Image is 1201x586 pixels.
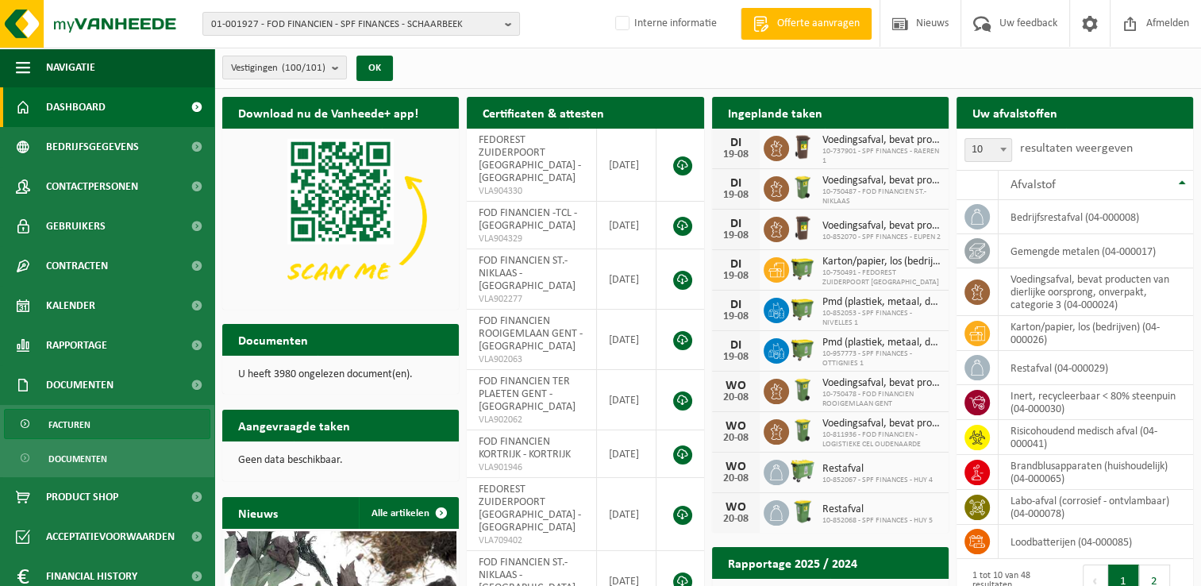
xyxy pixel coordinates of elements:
[720,311,752,322] div: 19-08
[4,443,210,473] a: Documenten
[222,97,434,128] h2: Download nu de Vanheede+ app!
[46,286,95,326] span: Kalender
[720,258,752,271] div: DI
[822,134,941,147] span: Voedingsafval, bevat producten van dierlijke oorsprong, onverpakt, categorie 3
[712,547,873,578] h2: Rapportage 2025 / 2024
[46,365,114,405] span: Documenten
[479,233,583,245] span: VLA904329
[597,129,657,202] td: [DATE]
[359,497,457,529] a: Alle artikelen
[46,246,108,286] span: Contracten
[479,207,577,232] span: FOD FINANCIEN -TCL - [GEOGRAPHIC_DATA]
[720,433,752,444] div: 20-08
[4,409,210,439] a: Facturen
[720,137,752,149] div: DI
[479,315,583,353] span: FOD FINANCIEN ROOIGEMLAAN GENT - [GEOGRAPHIC_DATA]
[597,430,657,478] td: [DATE]
[822,349,941,368] span: 10-957773 - SPF FINANCES - OTTIGNIES 1
[822,147,941,166] span: 10-737901 - SPF FINANCES - RAEREN 1
[999,234,1193,268] td: gemengde metalen (04-000017)
[789,336,816,363] img: WB-1100-HPE-GN-51
[720,501,752,514] div: WO
[822,377,941,390] span: Voedingsafval, bevat producten van dierlijke oorsprong, onverpakt, categorie 3
[720,514,752,525] div: 20-08
[999,420,1193,455] td: risicohoudend medisch afval (04-000041)
[479,293,583,306] span: VLA902277
[222,410,366,441] h2: Aangevraagde taken
[822,187,941,206] span: 10-750487 - FOD FINANCIEN ST.-NIKLAAS
[822,220,941,233] span: Voedingsafval, bevat producten van dierlijke oorsprong, onverpakt, categorie 3
[612,12,717,36] label: Interne informatie
[46,517,175,557] span: Acceptatievoorwaarden
[965,139,1011,161] span: 10
[999,200,1193,234] td: bedrijfsrestafval (04-000008)
[720,271,752,282] div: 19-08
[222,56,347,79] button: Vestigingen(100/101)
[999,490,1193,525] td: labo-afval (corrosief - ontvlambaar) (04-000078)
[789,295,816,322] img: WB-1100-HPE-GN-51
[741,8,872,40] a: Offerte aanvragen
[48,444,107,474] span: Documenten
[467,97,620,128] h2: Certificaten & attesten
[720,339,752,352] div: DI
[222,129,459,306] img: Download de VHEPlus App
[356,56,393,81] button: OK
[479,134,581,184] span: FEDOREST ZUIDERPOORT [GEOGRAPHIC_DATA] - [GEOGRAPHIC_DATA]
[222,497,294,528] h2: Nieuws
[597,478,657,551] td: [DATE]
[479,376,575,413] span: FOD FINANCIEN TER PLAETEN GENT - [GEOGRAPHIC_DATA]
[822,233,941,242] span: 10-852070 - SPF FINANCES - EUPEN 2
[822,256,941,268] span: Karton/papier, los (bedrijven)
[720,299,752,311] div: DI
[720,473,752,484] div: 20-08
[720,420,752,433] div: WO
[720,352,752,363] div: 19-08
[202,12,520,36] button: 01-001927 - FOD FINANCIEN - SPF FINANCES - SCHAARBEEK
[46,326,107,365] span: Rapportage
[789,376,816,403] img: WB-0140-HPE-GN-50
[46,87,106,127] span: Dashboard
[720,190,752,201] div: 19-08
[479,436,571,461] span: FOD FINANCIEN KORTRIJK - KORTRIJK
[46,206,106,246] span: Gebruikers
[822,296,941,309] span: Pmd (plastiek, metaal, drankkartons) (bedrijven)
[720,149,752,160] div: 19-08
[1010,179,1056,191] span: Afvalstof
[720,177,752,190] div: DI
[822,418,941,430] span: Voedingsafval, bevat producten van dierlijke oorsprong, onverpakt, categorie 3
[231,56,325,80] span: Vestigingen
[479,353,583,366] span: VLA902063
[479,185,583,198] span: VLA904330
[999,525,1193,559] td: loodbatterijen (04-000085)
[211,13,498,37] span: 01-001927 - FOD FINANCIEN - SPF FINANCES - SCHAARBEEK
[999,268,1193,316] td: voedingsafval, bevat producten van dierlijke oorsprong, onverpakt, categorie 3 (04-000024)
[964,138,1012,162] span: 10
[789,457,816,484] img: WB-0660-HPE-GN-51
[957,97,1073,128] h2: Uw afvalstoffen
[822,516,933,526] span: 10-852068 - SPF FINANCES - HUY 5
[597,202,657,249] td: [DATE]
[597,249,657,310] td: [DATE]
[597,370,657,430] td: [DATE]
[822,337,941,349] span: Pmd (plastiek, metaal, drankkartons) (bedrijven)
[479,414,583,426] span: VLA902062
[720,461,752,473] div: WO
[822,503,933,516] span: Restafval
[789,498,816,525] img: WB-0240-HPE-GN-51
[789,214,816,241] img: WB-0240-HPE-BN-01
[222,324,324,355] h2: Documenten
[282,63,325,73] count: (100/101)
[789,133,816,160] img: WB-0240-HPE-BN-01
[822,309,941,328] span: 10-852053 - SPF FINANCES - NIVELLES 1
[822,463,933,476] span: Restafval
[999,385,1193,420] td: inert, recycleerbaar < 80% steenpuin (04-000030)
[479,255,575,292] span: FOD FINANCIEN ST.-NIKLAAS - [GEOGRAPHIC_DATA]
[479,461,583,474] span: VLA901946
[479,534,583,547] span: VLA709402
[999,351,1193,385] td: restafval (04-000029)
[773,16,864,32] span: Offerte aanvragen
[46,127,139,167] span: Bedrijfsgegevens
[822,175,941,187] span: Voedingsafval, bevat producten van dierlijke oorsprong, onverpakt, categorie 3
[46,167,138,206] span: Contactpersonen
[999,316,1193,351] td: karton/papier, los (bedrijven) (04-000026)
